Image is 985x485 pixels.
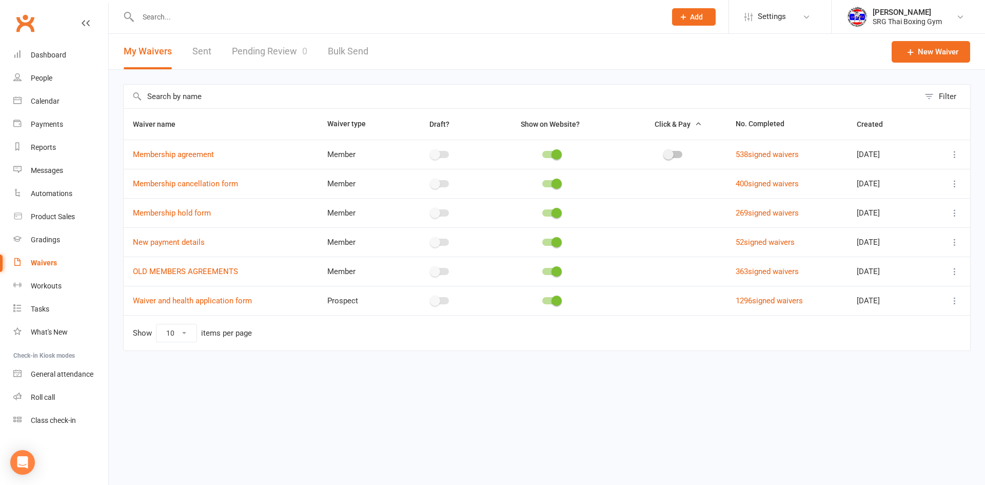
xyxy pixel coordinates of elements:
[521,120,580,128] span: Show on Website?
[31,305,49,313] div: Tasks
[857,120,894,128] span: Created
[13,275,108,298] a: Workouts
[124,85,919,108] input: Search by name
[31,282,62,290] div: Workouts
[133,267,238,276] a: OLD MEMBERS AGREEMENTS
[31,97,60,105] div: Calendar
[31,189,72,198] div: Automations
[873,8,942,17] div: [PERSON_NAME]
[13,321,108,344] a: What's New
[31,328,68,336] div: What's New
[848,169,927,198] td: [DATE]
[13,298,108,321] a: Tasks
[13,113,108,136] a: Payments
[302,46,307,56] span: 0
[726,109,848,140] th: No. Completed
[201,329,252,338] div: items per page
[13,136,108,159] a: Reports
[645,118,702,130] button: Click & Pay
[31,74,52,82] div: People
[133,179,238,188] a: Membership cancellation form
[13,205,108,228] a: Product Sales
[892,41,970,63] a: New Waiver
[13,90,108,113] a: Calendar
[672,8,716,26] button: Add
[133,238,205,247] a: New payment details
[124,34,172,69] button: My Waivers
[318,140,399,169] td: Member
[13,67,108,90] a: People
[13,228,108,251] a: Gradings
[318,257,399,286] td: Member
[31,212,75,221] div: Product Sales
[848,286,927,315] td: [DATE]
[318,169,399,198] td: Member
[318,286,399,315] td: Prospect
[31,143,56,151] div: Reports
[511,118,591,130] button: Show on Website?
[133,118,187,130] button: Waiver name
[736,238,795,247] a: 52signed waivers
[848,198,927,227] td: [DATE]
[192,34,211,69] a: Sent
[232,34,307,69] a: Pending Review0
[13,363,108,386] a: General attendance kiosk mode
[328,34,368,69] a: Bulk Send
[939,90,956,103] div: Filter
[133,120,187,128] span: Waiver name
[133,150,214,159] a: Membership agreement
[873,17,942,26] div: SRG Thai Boxing Gym
[655,120,691,128] span: Click & Pay
[919,85,970,108] button: Filter
[31,51,66,59] div: Dashboard
[429,120,449,128] span: Draft?
[758,5,786,28] span: Settings
[133,208,211,218] a: Membership hold form
[31,166,63,174] div: Messages
[857,118,894,130] button: Created
[31,416,76,424] div: Class check-in
[13,251,108,275] a: Waivers
[318,227,399,257] td: Member
[13,44,108,67] a: Dashboard
[31,370,93,378] div: General attendance
[847,7,868,27] img: thumb_image1718682644.png
[10,450,35,475] div: Open Intercom Messenger
[13,409,108,432] a: Class kiosk mode
[848,227,927,257] td: [DATE]
[31,393,55,401] div: Roll call
[848,257,927,286] td: [DATE]
[736,296,803,305] a: 1296signed waivers
[13,159,108,182] a: Messages
[31,120,63,128] div: Payments
[736,208,799,218] a: 269signed waivers
[318,109,399,140] th: Waiver type
[736,150,799,159] a: 538signed waivers
[690,13,703,21] span: Add
[420,118,461,130] button: Draft?
[133,324,252,342] div: Show
[13,182,108,205] a: Automations
[31,259,57,267] div: Waivers
[133,296,252,305] a: Waiver and health application form
[135,10,659,24] input: Search...
[736,267,799,276] a: 363signed waivers
[12,10,38,36] a: Clubworx
[31,236,60,244] div: Gradings
[13,386,108,409] a: Roll call
[848,140,927,169] td: [DATE]
[736,179,799,188] a: 400signed waivers
[318,198,399,227] td: Member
